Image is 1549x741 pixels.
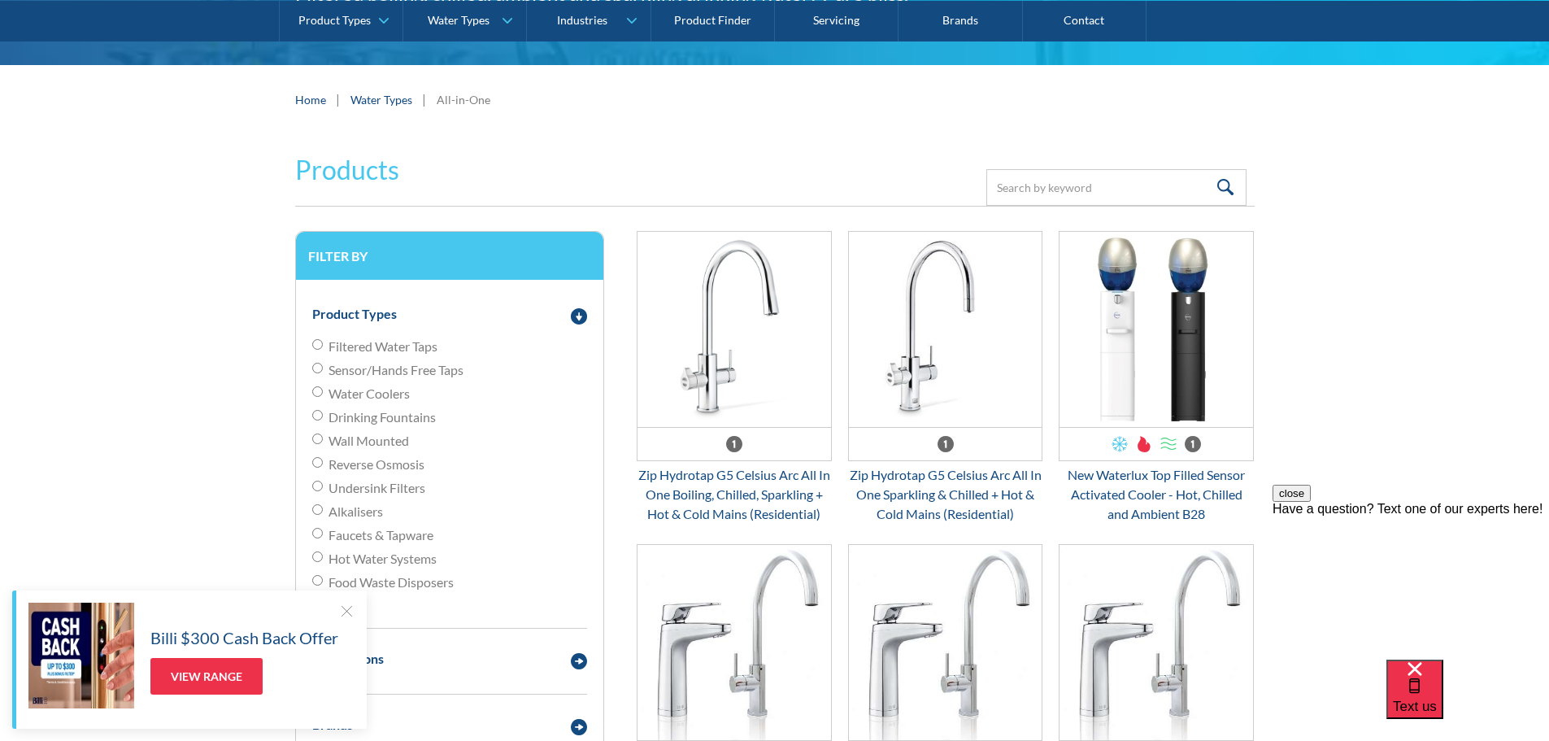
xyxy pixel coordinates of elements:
[329,360,463,380] span: Sensor/Hands Free Taps
[329,549,437,569] span: Hot Water Systems
[1059,545,1253,740] img: Billi Quadra Plus 15XL Boiling & Chilled + Hot & Cold Mains (Commercial)
[986,169,1247,206] input: Search by keyword
[849,232,1042,427] img: Zip Hydrotap G5 Celsius Arc All In One Sparkling & Chilled + Hot & Cold Mains (Residential)
[1273,485,1549,680] iframe: podium webchat widget prompt
[312,551,323,562] input: Hot Water Systems
[150,658,263,695] a: View Range
[312,528,323,538] input: Faucets & Tapware
[350,91,412,108] a: Water Types
[637,231,832,524] a: Zip Hydrotap G5 Celsius Arc All In One Boiling, Chilled, Sparkling + Hot & Cold Mains (Residentia...
[848,465,1043,524] div: Zip Hydrotap G5 Celsius Arc All In One Sparkling & Chilled + Hot & Cold Mains (Residential)
[312,410,323,421] input: Drinking Fountains
[298,13,371,27] div: Product Types
[329,525,433,545] span: Faucets & Tapware
[329,478,425,498] span: Undersink Filters
[334,89,342,109] div: |
[312,434,323,444] input: Wall Mounted
[1059,232,1253,427] img: New Waterlux Top Filled Sensor Activated Cooler - Hot, Chilled and Ambient B28
[637,232,831,427] img: Zip Hydrotap G5 Celsius Arc All In One Boiling, Chilled, Sparkling + Hot & Cold Mains (Residential)
[637,545,831,740] img: Billi Quadra Plus 5XL Boiling & Chilled + Hot & Cold Mains (Commercial)
[329,408,436,427] span: Drinking Fountains
[329,573,454,592] span: Food Waste Disposers
[1059,465,1254,524] div: New Waterlux Top Filled Sensor Activated Cooler - Hot, Chilled and Ambient B28
[28,603,134,708] img: Billi $300 Cash Back Offer
[150,625,338,650] h5: Billi $300 Cash Back Offer
[295,91,326,108] a: Home
[329,455,424,474] span: Reverse Osmosis
[428,13,490,27] div: Water Types
[849,545,1042,740] img: Billi Quadra Sparkling Plus 15XL Boiling, Chilled, Sparkling + Hot & Cold Mains (Commercial)
[557,13,607,27] div: Industries
[312,457,323,468] input: Reverse Osmosis
[312,504,323,515] input: Alkalisers
[1059,231,1254,524] a: New Waterlux Top Filled Sensor Activated Cooler - Hot, Chilled and Ambient B28New Waterlux Top Fi...
[637,465,832,524] div: Zip Hydrotap G5 Celsius Arc All In One Boiling, Chilled, Sparkling + Hot & Cold Mains (Residential)
[295,150,399,190] h2: Products
[312,386,323,397] input: Water Coolers
[329,431,409,451] span: Wall Mounted
[1386,660,1549,741] iframe: podium webchat widget bubble
[329,337,437,356] span: Filtered Water Taps
[312,304,397,324] div: Product Types
[329,502,383,521] span: Alkalisers
[329,384,410,403] span: Water Coolers
[312,363,323,373] input: Sensor/Hands Free Taps
[848,231,1043,524] a: Zip Hydrotap G5 Celsius Arc All In One Sparkling & Chilled + Hot & Cold Mains (Residential)Zip Hy...
[308,248,591,264] h3: Filter by
[437,91,490,108] div: All-in-One
[420,89,429,109] div: |
[312,481,323,491] input: Undersink Filters
[312,339,323,350] input: Filtered Water Taps
[312,575,323,586] input: Food Waste Disposers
